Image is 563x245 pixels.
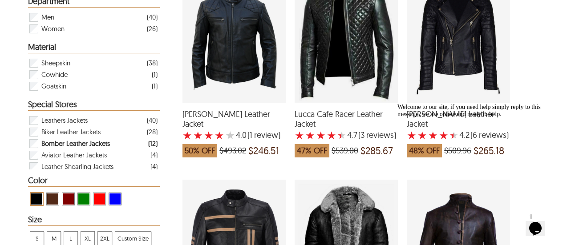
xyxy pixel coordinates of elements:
[98,232,112,245] span: 2XL
[215,131,224,140] label: 4 rating
[182,144,217,157] span: 50% OFF
[295,144,329,157] span: 47% OFF
[93,193,106,205] div: View Red Men Black Leather Jackets
[295,109,398,129] span: Lucca Cafe Racer Leather Jacket
[148,138,158,149] div: ( 12 )
[358,131,365,140] span: (3
[41,57,70,69] span: Sheepskin
[365,131,394,140] span: reviews
[182,109,286,129] span: Jacob Biker Leather Jacket
[28,43,160,53] div: Heading Filter Men Black Leather Jackets by Material
[147,12,158,23] div: ( 40 )
[219,146,246,155] span: $493.02
[28,126,158,138] div: Filter Biker Leather Jackets Men Black Leather Jackets
[247,131,280,140] span: )
[252,131,278,140] span: review
[41,126,101,138] span: Biker Leather Jackets
[41,115,88,126] span: Leathers Jackets
[28,161,158,173] div: Filter Leather Shearling Jackets Men Black Leather Jackets
[28,115,158,126] div: Filter Leathers Jackets Men Black Leather Jackets
[225,131,235,140] label: 5 rating
[77,193,90,205] div: View Green Men Black Leather Jackets
[41,149,107,161] span: Aviator Leather Jackets
[332,146,358,155] span: $539.00
[47,232,61,245] span: M
[64,232,77,245] span: L
[30,192,44,206] div: View Black Men Black Leather Jackets
[358,131,396,140] span: )
[150,161,158,172] div: ( 4 )
[28,80,158,92] div: Filter Goatskin Men Black Leather Jackets
[30,232,44,245] span: S
[41,138,110,149] span: Bomber Leather Jackets
[28,57,158,69] div: Filter Sheepskin Men Black Leather Jackets
[28,12,158,23] div: Filter Men Men Black Leather Jackets
[41,23,65,35] span: Women
[147,126,158,137] div: ( 28 )
[4,4,164,18] div: Welcome to our site, if you need help simply reply to this message, we are online and ready to help.
[28,215,160,226] div: Heading Filter Men Black Leather Jackets by Size
[147,23,158,34] div: ( 26 )
[295,131,304,140] label: 1 rating
[182,131,192,140] label: 1 rating
[28,149,158,161] div: Filter Aviator Leather Jackets Men Black Leather Jackets
[182,97,286,162] a: Jacob Biker Leather Jacket with a 4 Star Rating 1 Product Review which was at a price of $493.02,...
[295,97,398,162] a: Lucca Cafe Racer Leather Jacket with a 4.666666666666667 Star Rating 3 Product Review which was a...
[327,131,336,140] label: 4 rating
[193,131,203,140] label: 2 rating
[41,69,68,80] span: Cowhide
[81,232,94,245] span: XL
[248,146,279,155] span: $246.51
[4,4,147,17] span: Welcome to our site, if you need help simply reply to this message, we are online and ready to help.
[147,115,158,126] div: ( 40 )
[305,131,315,140] label: 2 rating
[394,100,554,205] iframe: chat widget
[28,176,160,187] div: Heading Filter Men Black Leather Jackets by Color
[115,232,151,245] span: Custom Size
[347,131,357,140] label: 4.7
[360,146,393,155] span: $285.67
[28,138,158,149] div: Filter Bomber Leather Jackets Men Black Leather Jackets
[62,193,75,205] div: View Maroon Men Black Leather Jackets
[152,69,158,80] div: ( 1 )
[28,69,158,80] div: Filter Cowhide Men Black Leather Jackets
[46,193,59,205] div: View Brown ( Brand Color ) Men Black Leather Jackets
[28,23,158,35] div: Filter Women Men Black Leather Jackets
[407,97,510,162] a: Bruno Biker Leather Jacket with a 4.166666666666667 Star Rating 6 Product Review which was at a p...
[41,161,113,173] span: Leather Shearling Jackets
[236,131,247,140] label: 4.0
[147,57,158,68] div: ( 38 )
[316,131,326,140] label: 3 rating
[109,193,122,205] div: View Blue Men Black Leather Jackets
[41,80,66,92] span: Goatskin
[28,100,160,111] div: Heading Filter Men Black Leather Jackets by Special Stores
[41,12,54,23] span: Men
[204,131,214,140] label: 3 rating
[150,149,158,161] div: ( 4 )
[247,131,252,140] span: (1
[526,209,554,236] iframe: chat widget
[337,131,346,140] label: 5 rating
[152,80,158,92] div: ( 1 )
